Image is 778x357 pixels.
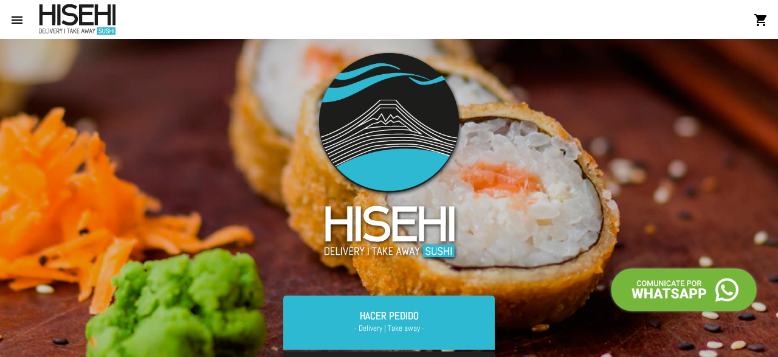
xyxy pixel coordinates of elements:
[754,13,768,27] mat-icon: shopping_cart
[10,13,24,27] mat-icon: menu
[306,40,472,272] img: logo-slider3.png
[298,322,480,334] span: - Delivery | Take away -
[608,265,760,314] img: call-whatsapp.png
[283,296,495,349] a: Hacer Pedido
